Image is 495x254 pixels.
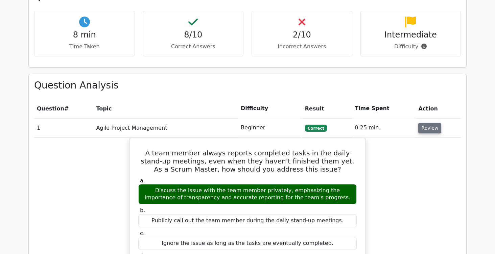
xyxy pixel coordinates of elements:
[138,237,357,250] div: Ignore the issue as long as the tasks are eventually completed.
[366,43,455,51] p: Difficulty
[37,105,64,112] span: Question
[149,43,238,51] p: Correct Answers
[93,118,238,137] td: Agile Project Management
[40,43,129,51] p: Time Taken
[138,214,357,227] div: Publicly call out the team member during the daily stand-up meetings.
[238,118,302,137] td: Beginner
[418,123,441,133] button: Review
[149,30,238,40] h4: 8/10
[93,99,238,118] th: Topic
[34,118,93,137] td: 1
[352,118,416,137] td: 0:25 min.
[140,207,145,213] span: b.
[40,30,129,40] h4: 8 min
[138,184,357,204] div: Discuss the issue with the team member privately, emphasizing the importance of transparency and ...
[140,230,145,236] span: c.
[34,80,461,91] h3: Question Analysis
[138,149,357,173] h5: A team member always reports completed tasks in the daily stand-up meetings, even when they haven...
[257,30,347,40] h4: 2/10
[257,43,347,51] p: Incorrect Answers
[416,99,461,118] th: Action
[352,99,416,118] th: Time Spent
[34,99,93,118] th: #
[302,99,352,118] th: Result
[238,99,302,118] th: Difficulty
[305,125,327,131] span: Correct
[366,30,455,40] h4: Intermediate
[140,177,145,184] span: a.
